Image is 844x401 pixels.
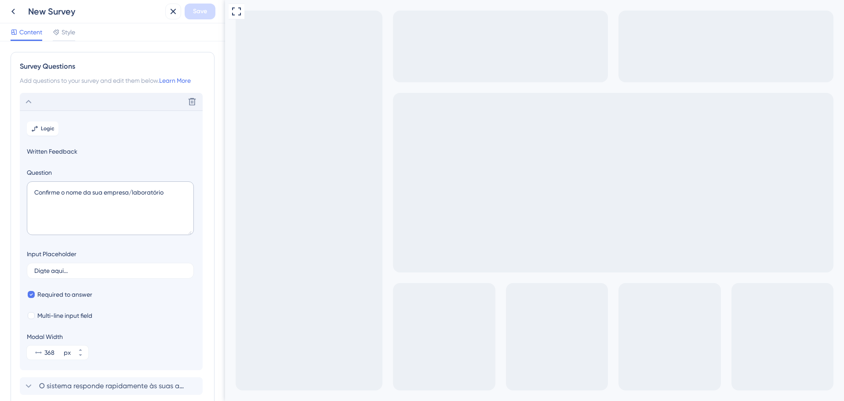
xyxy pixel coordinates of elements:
[37,310,92,321] span: Multi-line input field
[62,27,75,37] span: Style
[27,331,88,342] div: Modal Width
[193,6,207,17] span: Save
[20,75,205,86] div: Add questions to your survey and edit them below.
[73,353,88,360] button: px
[34,268,186,274] input: Type a placeholder
[185,4,215,19] button: Save
[159,77,191,84] a: Learn More
[73,346,88,353] button: px
[27,146,196,157] span: Written Feedback
[19,27,42,37] span: Content
[28,5,162,18] div: New Survey
[11,42,155,63] div: Confirme o nome da sua empresa/laboratório
[37,289,92,300] span: Required to answer
[27,121,58,136] button: Logic
[44,347,62,358] input: px
[41,125,55,132] span: Logic
[27,249,76,259] div: Input Placeholder
[64,347,71,358] div: px
[27,167,196,178] label: Question
[18,74,144,84] input: Digte aqui...
[20,61,205,72] div: Survey Questions
[27,181,194,235] textarea: Confirme o nome da sua empresa/laboratório
[39,381,184,391] span: O sistema responde rapidamente às suas ações?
